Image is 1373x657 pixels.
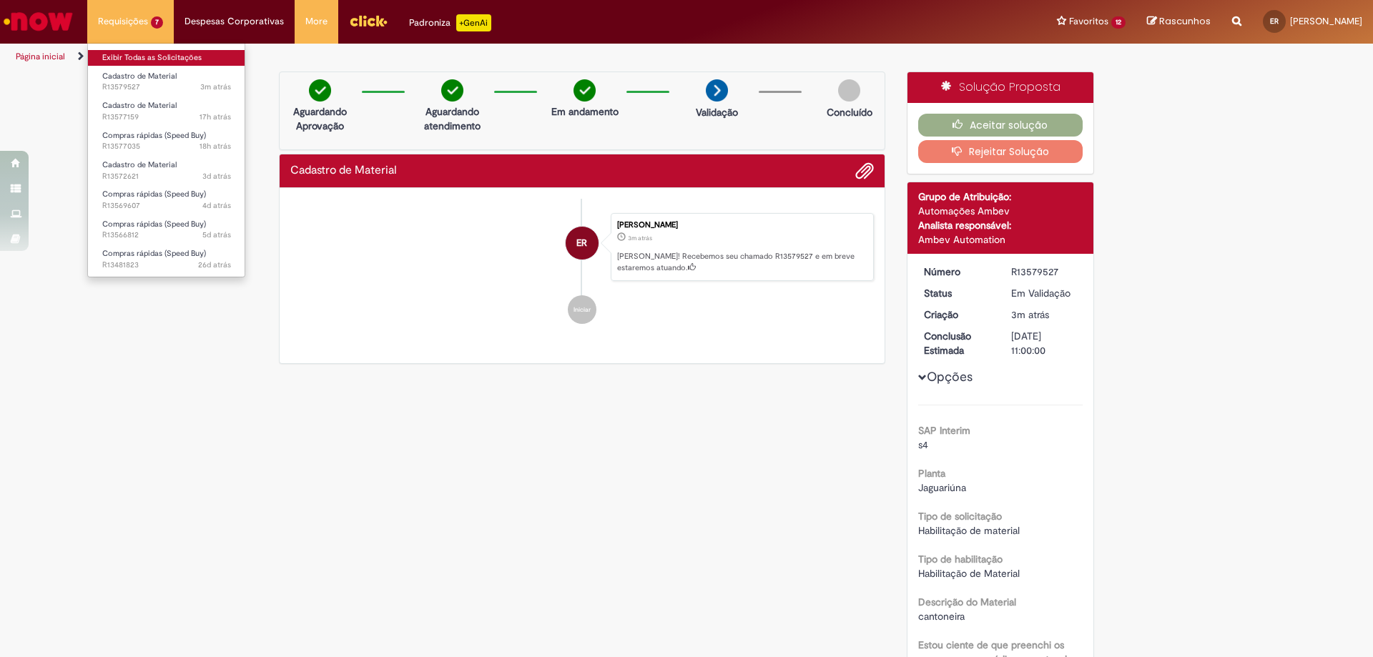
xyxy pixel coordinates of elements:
[696,105,738,119] p: Validação
[88,157,245,184] a: Aberto R13572621 : Cadastro de Material
[11,44,905,70] ul: Trilhas de página
[184,14,284,29] span: Despesas Corporativas
[918,218,1083,232] div: Analista responsável:
[574,79,596,102] img: check-circle-green.png
[1,7,75,36] img: ServiceNow
[285,104,355,133] p: Aguardando Aprovação
[88,187,245,213] a: Aberto R13569607 : Compras rápidas (Speed Buy)
[200,81,231,92] span: 3m atrás
[918,567,1020,580] span: Habilitação de Material
[1069,14,1108,29] span: Favoritos
[200,141,231,152] time: 29/09/2025 13:55:25
[102,189,206,199] span: Compras rápidas (Speed Buy)
[305,14,328,29] span: More
[1011,307,1078,322] div: 30/09/2025 07:30:19
[918,524,1020,537] span: Habilitação de material
[1011,265,1078,279] div: R13579527
[913,286,1001,300] dt: Status
[918,481,966,494] span: Jaguariúna
[200,112,231,122] time: 29/09/2025 14:15:51
[918,204,1083,218] div: Automações Ambev
[98,14,148,29] span: Requisições
[918,140,1083,163] button: Rejeitar Solução
[918,596,1016,608] b: Descrição do Material
[102,171,231,182] span: R13572621
[1011,308,1049,321] time: 30/09/2025 07:30:19
[418,104,487,133] p: Aguardando atendimento
[102,71,177,81] span: Cadastro de Material
[102,260,231,271] span: R13481823
[913,265,1001,279] dt: Número
[576,226,587,260] span: ER
[409,14,491,31] div: Padroniza
[551,104,619,119] p: Em andamento
[88,217,245,243] a: Aberto R13566812 : Compras rápidas (Speed Buy)
[918,510,1002,523] b: Tipo de solicitação
[1011,286,1078,300] div: Em Validação
[102,219,206,229] span: Compras rápidas (Speed Buy)
[628,234,652,242] span: 3m atrás
[918,610,965,623] span: cantoneira
[918,438,928,451] span: s4
[102,141,231,152] span: R13577035
[309,79,331,102] img: check-circle-green.png
[1270,16,1279,26] span: ER
[349,10,388,31] img: click_logo_yellow_360x200.png
[88,50,245,66] a: Exibir Todas as Solicitações
[102,200,231,212] span: R13569607
[907,72,1094,103] div: Solução Proposta
[198,260,231,270] span: 26d atrás
[202,229,231,240] time: 25/09/2025 14:10:14
[102,112,231,123] span: R13577159
[200,81,231,92] time: 30/09/2025 07:30:22
[918,232,1083,247] div: Ambev Automation
[200,141,231,152] span: 18h atrás
[1159,14,1211,28] span: Rascunhos
[1147,15,1211,29] a: Rascunhos
[290,164,397,177] h2: Cadastro de Material Histórico de tíquete
[102,159,177,170] span: Cadastro de Material
[617,221,866,229] div: [PERSON_NAME]
[1011,329,1078,357] div: [DATE] 11:00:00
[566,227,599,260] div: Emilly Caroline De Souza Da Rocha
[838,79,860,102] img: img-circle-grey.png
[202,229,231,240] span: 5d atrás
[827,105,872,119] p: Concluído
[88,128,245,154] a: Aberto R13577035 : Compras rápidas (Speed Buy)
[1290,15,1362,27] span: [PERSON_NAME]
[16,51,65,62] a: Página inicial
[918,114,1083,137] button: Aceitar solução
[87,43,245,277] ul: Requisições
[628,234,652,242] time: 30/09/2025 07:30:19
[1111,16,1126,29] span: 12
[102,81,231,93] span: R13579527
[88,246,245,272] a: Aberto R13481823 : Compras rápidas (Speed Buy)
[441,79,463,102] img: check-circle-green.png
[198,260,231,270] time: 04/09/2025 15:25:22
[913,329,1001,357] dt: Conclusão Estimada
[202,200,231,211] span: 4d atrás
[102,229,231,241] span: R13566812
[617,251,866,273] p: [PERSON_NAME]! Recebemos seu chamado R13579527 e em breve estaremos atuando.
[102,100,177,111] span: Cadastro de Material
[202,171,231,182] time: 27/09/2025 07:56:17
[855,162,874,180] button: Adicionar anexos
[1011,308,1049,321] span: 3m atrás
[913,307,1001,322] dt: Criação
[202,171,231,182] span: 3d atrás
[918,553,1003,565] b: Tipo de habilitação
[151,16,163,29] span: 7
[202,200,231,211] time: 26/09/2025 10:08:23
[918,467,945,480] b: Planta
[200,112,231,122] span: 17h atrás
[102,130,206,141] span: Compras rápidas (Speed Buy)
[290,199,874,339] ul: Histórico de tíquete
[102,248,206,259] span: Compras rápidas (Speed Buy)
[918,189,1083,204] div: Grupo de Atribuição:
[706,79,728,102] img: arrow-next.png
[456,14,491,31] p: +GenAi
[290,213,874,282] li: Emilly Caroline De Souza Da Rocha
[918,424,970,437] b: SAP Interim
[88,69,245,95] a: Aberto R13579527 : Cadastro de Material
[88,98,245,124] a: Aberto R13577159 : Cadastro de Material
